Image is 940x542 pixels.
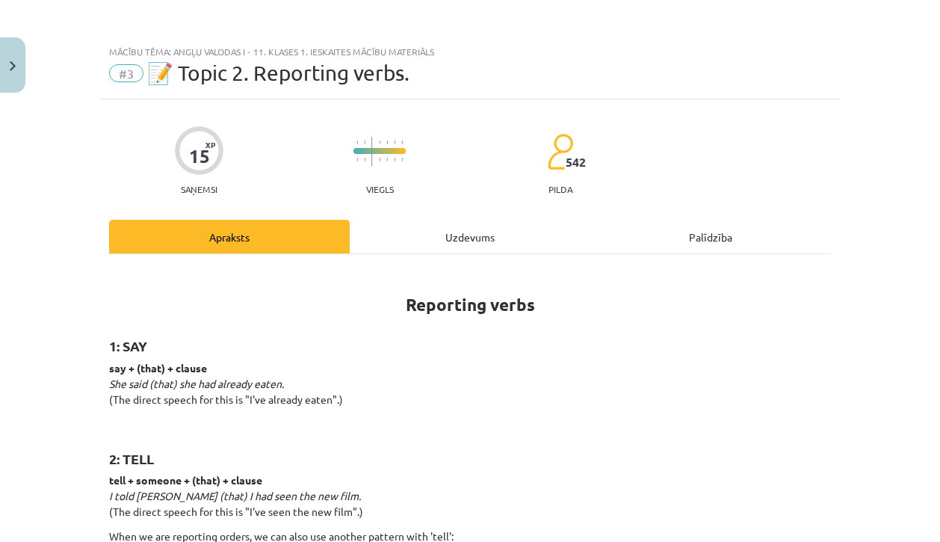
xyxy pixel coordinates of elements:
[109,472,831,520] p: (The direct speech for this is "I've seen the new film".)
[394,158,395,161] img: icon-short-line-57e1e144782c952c97e751825c79c345078a6d821885a25fce030b3d8c18986b.svg
[109,450,154,467] strong: 2: TELL
[364,141,365,144] img: icon-short-line-57e1e144782c952c97e751825c79c345078a6d821885a25fce030b3d8c18986b.svg
[386,158,388,161] img: icon-short-line-57e1e144782c952c97e751825c79c345078a6d821885a25fce030b3d8c18986b.svg
[175,184,223,194] p: Saņemsi
[109,360,831,423] p: (The direct speech for this is "I've already eaten".)
[109,46,831,57] div: Mācību tēma: Angļu valodas i - 11. klases 1. ieskaites mācību materiāls
[386,141,388,144] img: icon-short-line-57e1e144782c952c97e751825c79c345078a6d821885a25fce030b3d8c18986b.svg
[547,133,573,170] img: students-c634bb4e5e11cddfef0936a35e636f08e4e9abd3cc4e673bd6f9a4125e45ecb1.svg
[394,141,395,144] img: icon-short-line-57e1e144782c952c97e751825c79c345078a6d821885a25fce030b3d8c18986b.svg
[205,141,215,149] span: XP
[109,64,143,82] span: #3
[109,377,284,390] em: She said (that) she had already eaten.
[147,61,409,85] span: 📝 Topic 2. Reporting verbs.
[189,146,210,167] div: 15
[406,294,535,315] strong: Reporting verbs
[566,155,586,169] span: 542
[366,184,394,194] p: Viegls
[379,158,380,161] img: icon-short-line-57e1e144782c952c97e751825c79c345078a6d821885a25fce030b3d8c18986b.svg
[109,489,361,502] em: I told [PERSON_NAME] (that) I had seen the new film.
[364,158,365,161] img: icon-short-line-57e1e144782c952c97e751825c79c345078a6d821885a25fce030b3d8c18986b.svg
[590,220,831,253] div: Palīdzība
[109,361,207,375] strong: say + (that) + clause
[356,158,358,161] img: icon-short-line-57e1e144782c952c97e751825c79c345078a6d821885a25fce030b3d8c18986b.svg
[371,137,373,166] img: icon-long-line-d9ea69661e0d244f92f715978eff75569469978d946b2353a9bb055b3ed8787d.svg
[109,337,147,354] strong: 1: SAY
[379,141,380,144] img: icon-short-line-57e1e144782c952c97e751825c79c345078a6d821885a25fce030b3d8c18986b.svg
[350,220,590,253] div: Uzdevums
[548,184,572,194] p: pilda
[10,61,16,71] img: icon-close-lesson-0947bae3869378f0d4975bcd49f059093ad1ed9edebbc8119c70593378902aed.svg
[356,141,358,144] img: icon-short-line-57e1e144782c952c97e751825c79c345078a6d821885a25fce030b3d8c18986b.svg
[401,158,403,161] img: icon-short-line-57e1e144782c952c97e751825c79c345078a6d821885a25fce030b3d8c18986b.svg
[109,473,262,487] strong: tell + someone + (that) + clause
[401,141,403,144] img: icon-short-line-57e1e144782c952c97e751825c79c345078a6d821885a25fce030b3d8c18986b.svg
[109,220,350,253] div: Apraksts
